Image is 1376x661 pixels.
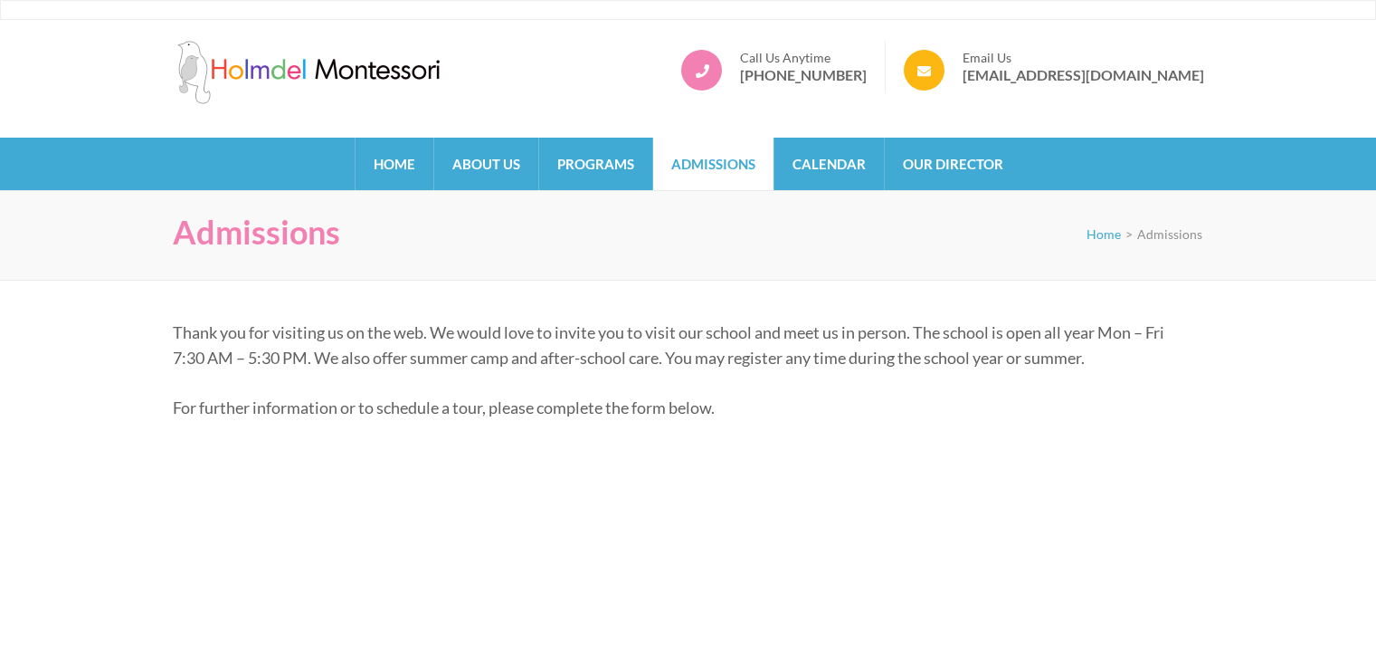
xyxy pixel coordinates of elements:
h1: Admissions [173,213,340,252]
a: [EMAIL_ADDRESS][DOMAIN_NAME] [963,66,1204,84]
a: Home [1087,226,1121,242]
span: > [1125,226,1133,242]
a: Programs [539,138,652,190]
a: Home [356,138,433,190]
p: For further information or to schedule a tour, please complete the form below. [173,395,1191,420]
a: Admissions [653,138,773,190]
a: Our Director [885,138,1021,190]
img: Holmdel Montessori School [173,41,444,104]
span: Call Us Anytime [740,50,867,66]
span: Email Us [963,50,1204,66]
a: About Us [434,138,538,190]
p: Thank you for visiting us on the web. We would love to invite you to visit our school and meet us... [173,320,1191,370]
a: Calendar [774,138,884,190]
a: [PHONE_NUMBER] [740,66,867,84]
